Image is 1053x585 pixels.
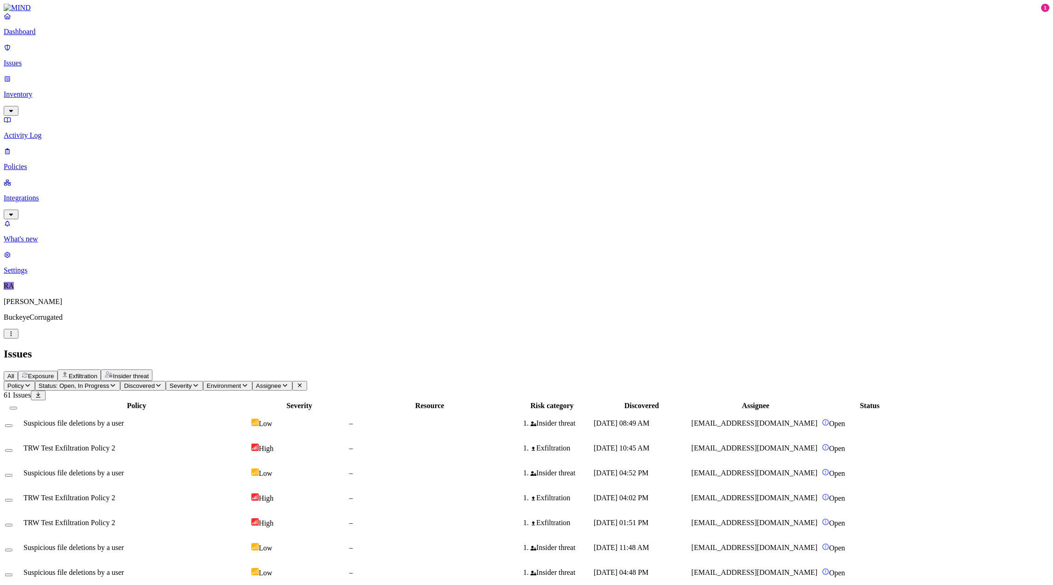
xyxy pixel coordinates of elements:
span: High [259,494,273,502]
img: severity-low [251,419,259,426]
span: – [349,544,353,551]
div: 1 [1041,4,1049,12]
p: What's new [4,235,1049,243]
img: MIND [4,4,31,12]
span: Open [829,544,845,552]
span: TRW Test Exfiltration Policy 2 [23,444,115,452]
span: [EMAIL_ADDRESS][DOMAIN_NAME] [692,419,818,427]
span: TRW Test Exfiltration Policy 2 [23,519,115,526]
img: status-open [822,419,829,426]
div: Insider threat [530,544,592,552]
button: Select row [5,449,12,452]
span: Low [259,420,272,427]
p: Settings [4,266,1049,275]
span: Open [829,420,845,427]
div: Severity [251,402,347,410]
a: Activity Log [4,116,1049,140]
span: [DATE] 04:48 PM [593,568,648,576]
span: [DATE] 11:48 AM [593,544,649,551]
img: status-open [822,493,829,501]
span: Policy [7,382,24,389]
span: – [349,444,353,452]
span: [EMAIL_ADDRESS][DOMAIN_NAME] [692,519,818,526]
button: Select all [10,407,17,409]
a: Settings [4,251,1049,275]
span: Suspicious file deletions by a user [23,419,124,427]
img: status-open [822,543,829,550]
span: [DATE] 04:02 PM [593,494,648,502]
span: Severity [169,382,192,389]
div: Insider threat [530,568,592,577]
span: All [7,373,14,380]
span: RA [4,282,14,290]
div: Resource [349,402,510,410]
span: Environment [207,382,241,389]
span: TRW Test Exfiltration Policy 2 [23,494,115,502]
div: Exfiltration [530,494,592,502]
span: Suspicious file deletions by a user [23,568,124,576]
span: Exfiltration [69,373,97,380]
button: Select row [5,424,12,427]
span: Status: Open, In Progress [39,382,109,389]
button: Select row [5,549,12,551]
div: Exfiltration [530,444,592,452]
a: Issues [4,43,1049,67]
a: Dashboard [4,12,1049,36]
p: Policies [4,163,1049,171]
span: [EMAIL_ADDRESS][DOMAIN_NAME] [692,469,818,477]
p: Inventory [4,90,1049,99]
span: Open [829,445,845,452]
img: severity-high [251,518,259,526]
span: [DATE] 04:52 PM [593,469,648,477]
button: Select row [5,573,12,576]
div: Insider threat [530,469,592,477]
p: Dashboard [4,28,1049,36]
div: Status [822,402,918,410]
span: [EMAIL_ADDRESS][DOMAIN_NAME] [692,544,818,551]
span: High [259,445,273,452]
div: Discovered [593,402,689,410]
a: MIND [4,4,1049,12]
img: status-open [822,568,829,575]
span: 61 Issues [4,391,31,399]
span: – [349,494,353,502]
span: Suspicious file deletions by a user [23,544,124,551]
span: Open [829,519,845,527]
button: Select row [5,474,12,477]
span: Open [829,569,845,577]
img: severity-high [251,444,259,451]
p: Issues [4,59,1049,67]
a: Inventory [4,75,1049,114]
p: Integrations [4,194,1049,202]
div: Exfiltration [530,519,592,527]
img: status-open [822,468,829,476]
div: Risk category [512,402,592,410]
span: [DATE] 01:51 PM [593,519,648,526]
span: – [349,469,353,477]
img: severity-low [251,468,259,476]
span: Low [259,469,272,477]
h2: Issues [4,348,1049,360]
a: Policies [4,147,1049,171]
span: – [349,519,353,526]
a: What's new [4,219,1049,243]
span: High [259,519,273,527]
span: Assignee [256,382,281,389]
img: severity-low [251,568,259,575]
span: Insider threat [113,373,149,380]
span: Exposure [28,373,54,380]
img: severity-high [251,493,259,501]
img: severity-low [251,543,259,550]
span: – [349,419,353,427]
div: Policy [23,402,250,410]
button: Select row [5,524,12,526]
img: status-open [822,518,829,526]
span: Discovered [124,382,155,389]
img: status-open [822,444,829,451]
span: Low [259,569,272,577]
span: [DATE] 08:49 AM [593,419,649,427]
span: [EMAIL_ADDRESS][DOMAIN_NAME] [692,568,818,576]
span: Open [829,469,845,477]
div: Assignee [692,402,820,410]
span: Open [829,494,845,502]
